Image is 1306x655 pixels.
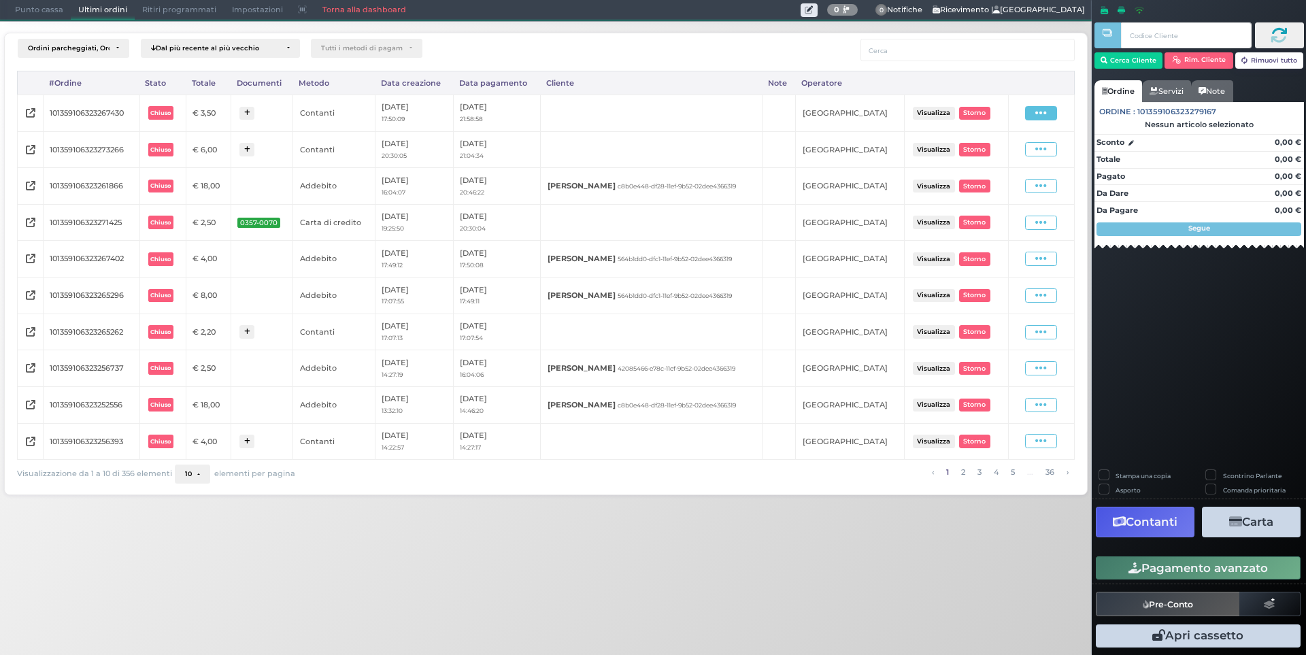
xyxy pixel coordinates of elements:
td: 101359106323267430 [43,95,139,131]
span: 0 [875,4,888,16]
strong: Da Pagare [1096,205,1138,215]
span: Ultimi ordini [71,1,135,20]
a: alla pagina 2 [957,465,969,480]
td: [DATE] [453,278,540,314]
label: Scontrino Parlante [1223,471,1282,480]
td: Addebito [293,350,375,387]
small: 17:50:08 [460,261,484,269]
small: 21:04:34 [460,152,484,159]
div: Stato [139,71,186,95]
button: Storno [959,252,990,265]
td: 101359106323265262 [43,314,139,350]
td: 101359106323273266 [43,131,139,168]
small: 19:25:50 [382,224,404,232]
b: Chiuso [150,329,171,335]
strong: 0,00 € [1275,137,1301,147]
b: [PERSON_NAME] [548,363,616,373]
button: Storno [959,399,990,412]
strong: Sconto [1096,137,1124,148]
small: 17:07:54 [460,334,483,341]
div: Documenti [231,71,292,95]
button: Storno [959,435,990,448]
strong: Pagato [1096,171,1125,181]
div: Data pagamento [453,71,540,95]
button: Rim. Cliente [1165,52,1233,69]
button: Visualizza [913,325,955,338]
td: 101359106323271425 [43,204,139,241]
small: 14:27:19 [382,371,403,378]
strong: 0,00 € [1275,171,1301,181]
td: Contanti [293,423,375,460]
button: Tutti i metodi di pagamento [311,39,422,58]
small: 17:07:55 [382,297,404,305]
button: Visualizza [913,107,955,120]
td: [DATE] [375,241,453,278]
div: #Ordine [43,71,139,95]
button: Visualizza [913,362,955,375]
b: Chiuso [150,401,171,408]
b: 0 [834,5,839,14]
span: Visualizzazione da 1 a 10 di 356 elementi [17,466,172,482]
b: Chiuso [150,110,171,116]
td: € 6,00 [186,131,231,168]
td: [DATE] [453,241,540,278]
td: [GEOGRAPHIC_DATA] [796,350,904,387]
small: 21:58:58 [460,115,483,122]
button: Storno [959,325,990,338]
button: Pre-Conto [1096,592,1240,616]
label: Comanda prioritaria [1223,486,1286,494]
a: alla pagina 5 [1007,465,1018,480]
td: [DATE] [453,95,540,131]
td: [GEOGRAPHIC_DATA] [796,168,904,205]
button: Carta [1202,507,1301,537]
td: € 2,50 [186,350,231,387]
td: [GEOGRAPHIC_DATA] [796,423,904,460]
small: 13:32:10 [382,407,403,414]
td: [DATE] [375,95,453,131]
div: Cliente [541,71,763,95]
button: Storno [959,180,990,192]
td: [GEOGRAPHIC_DATA] [796,241,904,278]
b: Chiuso [150,365,171,371]
small: c8b0e448-df28-11ef-9b52-02dee4366319 [618,182,736,190]
td: [DATE] [375,350,453,387]
td: [GEOGRAPHIC_DATA] [796,204,904,241]
td: € 4,00 [186,241,231,278]
div: Totale [186,71,231,95]
input: Cerca [860,39,1075,61]
strong: 0,00 € [1275,205,1301,215]
button: Storno [959,362,990,375]
td: [DATE] [375,314,453,350]
small: 14:27:17 [460,443,481,451]
input: Codice Cliente [1121,22,1251,48]
small: 42085466-e78c-11ef-9b52-02dee4366319 [618,365,735,372]
label: Asporto [1116,486,1141,494]
td: [DATE] [375,423,453,460]
button: Storno [959,143,990,156]
td: [DATE] [453,386,540,423]
b: Chiuso [150,182,171,189]
span: Impostazioni [224,1,290,20]
button: Dal più recente al più vecchio [141,39,300,58]
a: pagina precedente [928,465,937,480]
b: [PERSON_NAME] [548,290,616,300]
a: Torna alla dashboard [314,1,413,20]
td: [DATE] [375,278,453,314]
td: [DATE] [453,314,540,350]
span: 0357-0070 [237,218,280,228]
small: 17:49:12 [382,261,403,269]
span: 10 [185,470,192,478]
td: 101359106323256737 [43,350,139,387]
a: alla pagina 36 [1041,465,1058,480]
button: Storno [959,289,990,302]
td: Addebito [293,241,375,278]
div: Operatore [796,71,904,95]
td: [GEOGRAPHIC_DATA] [796,131,904,168]
small: 20:30:04 [460,224,486,232]
button: Rimuovi tutto [1235,52,1304,69]
b: Chiuso [150,146,171,153]
td: 101359106323256393 [43,423,139,460]
a: Note [1191,80,1233,102]
div: elementi per pagina [175,465,295,484]
button: Visualizza [913,143,955,156]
